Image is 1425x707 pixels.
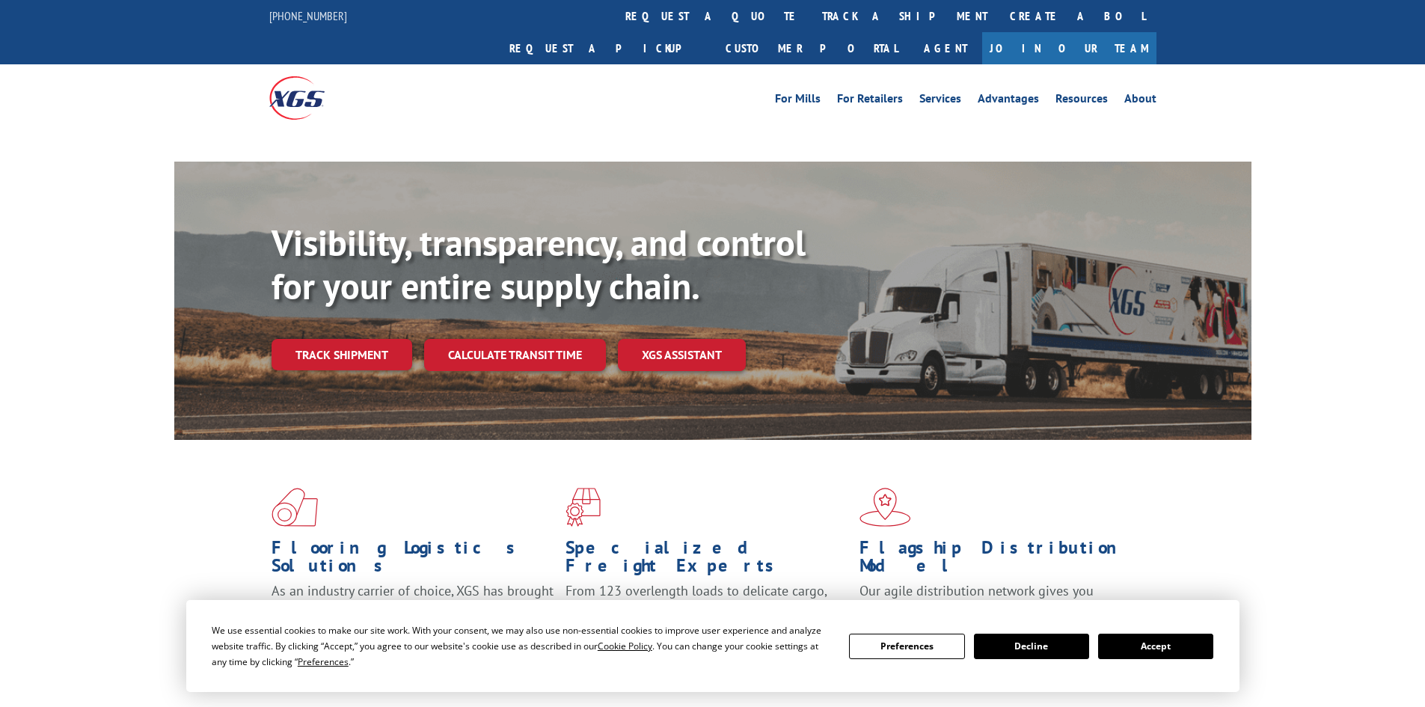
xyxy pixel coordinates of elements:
b: Visibility, transparency, and control for your entire supply chain. [272,219,806,309]
a: For Retailers [837,93,903,109]
button: Accept [1098,634,1213,659]
a: Request a pickup [498,32,714,64]
button: Decline [974,634,1089,659]
span: Cookie Policy [598,640,652,652]
p: From 123 overlength loads to delicate cargo, our experienced staff knows the best way to move you... [566,582,848,649]
a: [PHONE_NUMBER] [269,8,347,23]
a: Agent [909,32,982,64]
div: Cookie Consent Prompt [186,600,1239,692]
div: We use essential cookies to make our site work. With your consent, we may also use non-essential ... [212,622,831,670]
img: xgs-icon-flagship-distribution-model-red [859,488,911,527]
a: XGS ASSISTANT [618,339,746,371]
img: xgs-icon-focused-on-flooring-red [566,488,601,527]
a: Advantages [978,93,1039,109]
span: Our agile distribution network gives you nationwide inventory management on demand. [859,582,1135,617]
a: Customer Portal [714,32,909,64]
h1: Specialized Freight Experts [566,539,848,582]
span: As an industry carrier of choice, XGS has brought innovation and dedication to flooring logistics... [272,582,554,635]
h1: Flagship Distribution Model [859,539,1142,582]
a: Calculate transit time [424,339,606,371]
button: Preferences [849,634,964,659]
img: xgs-icon-total-supply-chain-intelligence-red [272,488,318,527]
h1: Flooring Logistics Solutions [272,539,554,582]
a: Track shipment [272,339,412,370]
a: Join Our Team [982,32,1156,64]
a: About [1124,93,1156,109]
span: Preferences [298,655,349,668]
a: For Mills [775,93,821,109]
a: Resources [1055,93,1108,109]
a: Services [919,93,961,109]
